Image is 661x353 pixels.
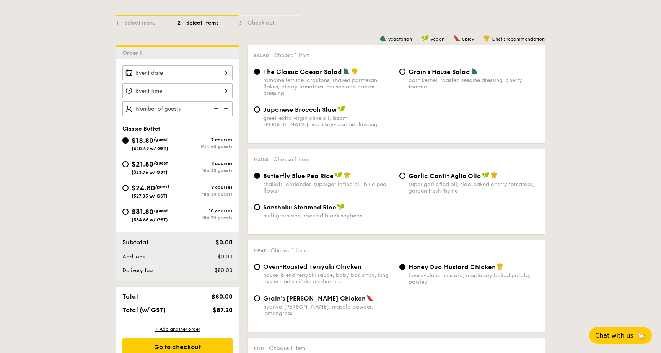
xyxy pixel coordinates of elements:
span: Total [122,293,138,300]
img: icon-spicy.37a8142b.svg [454,35,461,42]
span: Vegetarian [388,36,412,42]
span: $80.00 [212,293,233,300]
input: Number of guests [122,101,233,116]
div: house-blend mustard, maple soy baked potato, parsley [409,272,539,285]
div: 3 - Check out [239,16,300,27]
img: icon-vegan.f8ff3823.svg [482,172,489,179]
div: Min 40 guests [177,144,233,149]
span: Choose 1 item [269,345,305,351]
span: $18.80 [132,136,153,145]
img: icon-vegetarian.fe4039eb.svg [471,68,478,75]
div: nyonya [PERSON_NAME], masala powder, lemongrass [263,304,393,317]
span: Delivery fee [122,267,153,274]
span: /guest [153,160,168,166]
span: Choose 1 item [270,247,307,254]
span: Choose 1 item [273,156,309,163]
input: $21.80/guest($23.76 w/ GST)8 coursesMin 30 guests [122,161,129,167]
span: Garlic Confit Aglio Olio [409,172,481,180]
input: Event date [122,65,233,80]
img: icon-vegan.f8ff3823.svg [337,203,345,210]
input: The Classic Caesar Saladromaine lettuce, croutons, shaved parmesan flakes, cherry tomatoes, house... [254,69,260,75]
img: icon-reduce.1d2dbef1.svg [210,101,221,116]
span: Salad [254,53,269,58]
div: 7 courses [177,137,233,142]
span: Sanshoku Steamed Rice [263,204,336,211]
span: $21.80 [132,160,153,168]
span: $0.00 [218,253,233,260]
span: Oven-Roasted Teriyaki Chicken [263,263,361,270]
span: Choose 1 item [274,52,310,59]
input: Butterfly Blue Pea Riceshallots, coriander, supergarlicfied oil, blue pea flower [254,173,260,179]
span: Butterfly Blue Pea Rice [263,172,334,180]
div: greek extra virgin olive oil, kizami [PERSON_NAME], yuzu soy-sesame dressing [263,115,393,128]
span: The Classic Caesar Salad [263,68,342,75]
div: house-blend teriyaki sauce, baby bok choy, king oyster and shiitake mushrooms [263,272,393,285]
div: + Add another order [122,326,233,332]
img: icon-vegan.f8ff3823.svg [337,106,345,113]
span: ($34.66 w/ GST) [132,217,168,222]
img: icon-vegan.f8ff3823.svg [334,172,342,179]
input: $18.80/guest($20.49 w/ GST)7 coursesMin 40 guests [122,137,129,144]
span: Fish [254,346,264,351]
input: $31.80/guest($34.66 w/ GST)10 coursesMin 30 guests [122,209,129,215]
div: multigrain rice, roasted black soybean [263,212,393,219]
span: Chef's recommendation [492,36,545,42]
span: 🦙 [637,331,646,340]
input: Japanese Broccoli Slawgreek extra virgin olive oil, kizami [PERSON_NAME], yuzu soy-sesame dressing [254,106,260,113]
input: Event time [122,83,233,98]
input: Sanshoku Steamed Ricemultigrain rice, roasted black soybean [254,204,260,210]
div: super garlicfied oil, slow baked cherry tomatoes, garden fresh thyme [409,181,539,194]
div: shallots, coriander, supergarlicfied oil, blue pea flower [263,181,393,194]
input: Grain's House Saladcorn kernel, roasted sesame dressing, cherry tomato [399,69,405,75]
input: $24.80/guest($27.03 w/ GST)9 coursesMin 30 guests [122,185,129,191]
span: $87.20 [213,306,233,314]
span: /guest [153,208,168,213]
span: Mains [254,157,269,162]
div: 1 - Select menu [116,16,177,27]
span: Grain's House Salad [409,68,470,75]
span: $24.80 [132,184,155,192]
img: icon-chef-hat.a58ddaea.svg [351,68,358,75]
span: Japanese Broccoli Slaw [263,106,337,113]
img: icon-vegan.f8ff3823.svg [421,35,429,42]
span: Classic Buffet [122,126,160,132]
span: Meat [254,248,266,253]
img: icon-vegetarian.fe4039eb.svg [379,35,386,42]
span: Spicy [462,36,474,42]
span: ($23.76 w/ GST) [132,170,168,175]
img: icon-vegetarian.fe4039eb.svg [343,68,350,75]
input: Oven-Roasted Teriyaki Chickenhouse-blend teriyaki sauce, baby bok choy, king oyster and shiitake ... [254,264,260,270]
span: $80.00 [215,267,233,274]
div: Min 30 guests [177,168,233,173]
span: /guest [155,184,169,190]
input: Grain's [PERSON_NAME] Chickennyonya [PERSON_NAME], masala powder, lemongrass [254,295,260,301]
input: Garlic Confit Aglio Oliosuper garlicfied oil, slow baked cherry tomatoes, garden fresh thyme [399,173,405,179]
img: icon-chef-hat.a58ddaea.svg [491,172,498,179]
button: Chat with us🦙 [589,327,652,344]
span: Total (w/ GST) [122,306,166,314]
img: icon-spicy.37a8142b.svg [366,294,373,301]
div: Min 30 guests [177,215,233,221]
span: Subtotal [122,239,148,246]
div: 2 - Select items [177,16,239,27]
div: 8 courses [177,161,233,166]
div: corn kernel, roasted sesame dressing, cherry tomato [409,77,539,90]
img: icon-add.58712e84.svg [221,101,233,116]
img: icon-chef-hat.a58ddaea.svg [483,35,490,42]
input: Honey Duo Mustard Chickenhouse-blend mustard, maple soy baked potato, parsley [399,264,405,270]
div: romaine lettuce, croutons, shaved parmesan flakes, cherry tomatoes, housemade caesar dressing [263,77,393,96]
img: icon-chef-hat.a58ddaea.svg [497,263,503,270]
span: /guest [153,137,168,142]
span: Grain's [PERSON_NAME] Chicken [263,295,366,302]
span: Honey Duo Mustard Chicken [409,263,496,271]
span: Chat with us [595,332,633,339]
span: $31.80 [132,208,153,216]
span: Add-ons [122,253,145,260]
span: ($27.03 w/ GST) [132,193,168,199]
span: Vegan [430,36,444,42]
span: $0.00 [215,239,233,246]
div: 10 courses [177,208,233,214]
div: 9 courses [177,185,233,190]
img: icon-chef-hat.a58ddaea.svg [344,172,350,179]
span: ($20.49 w/ GST) [132,146,168,151]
